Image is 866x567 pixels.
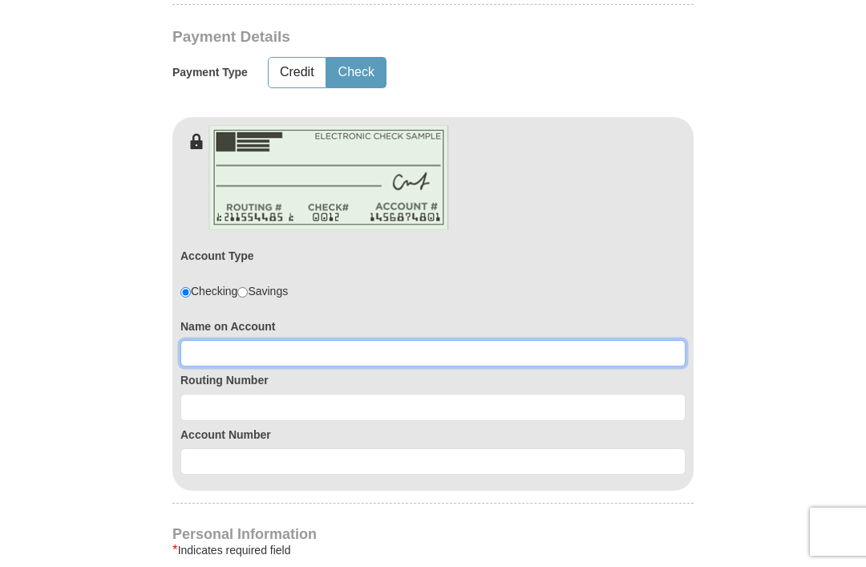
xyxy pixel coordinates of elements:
[180,248,254,264] label: Account Type
[180,427,686,443] label: Account Number
[208,125,449,230] img: check-en.png
[172,541,694,560] div: Indicates required field
[269,58,326,87] button: Credit
[327,58,386,87] button: Check
[180,372,686,388] label: Routing Number
[172,528,694,541] h4: Personal Information
[180,318,686,334] label: Name on Account
[172,66,248,79] h5: Payment Type
[180,283,288,299] div: Checking Savings
[172,28,581,47] h3: Payment Details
